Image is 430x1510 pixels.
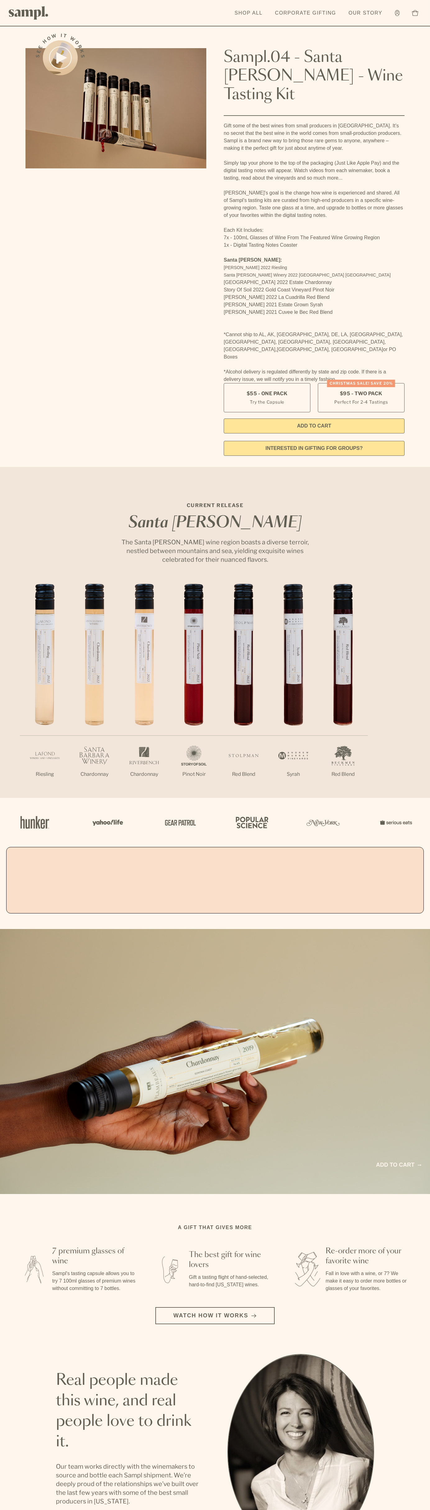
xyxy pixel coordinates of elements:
p: Riesling [20,771,70,778]
span: , [276,347,277,352]
em: Santa [PERSON_NAME] [128,515,302,530]
h3: 7 premium glasses of wine [52,1246,137,1266]
img: Artboard_7_5b34974b-f019-449e-91fb-745f8d0877ee_x450.png [377,809,414,836]
p: Pinot Noir [169,771,219,778]
img: Artboard_6_04f9a106-072f-468a-bdd7-f11783b05722_x450.png [88,809,126,836]
p: Syrah [268,771,318,778]
p: CURRENT RELEASE [116,502,314,509]
p: Red Blend [219,771,268,778]
span: $55 - One Pack [247,390,288,397]
p: Red Blend [318,771,368,778]
span: [PERSON_NAME] 2022 Riesling [224,265,287,270]
button: Watch how it works [155,1307,275,1324]
a: Add to cart [376,1161,421,1169]
h1: Sampl.04 - Santa [PERSON_NAME] - Wine Tasting Kit [224,48,405,104]
img: Sampl.04 - Santa Barbara - Wine Tasting Kit [25,48,206,168]
li: Story Of Soil 2022 Gold Coast Vineyard Pinot Noir [224,286,405,294]
img: Artboard_1_c8cd28af-0030-4af1-819c-248e302c7f06_x450.png [16,809,53,836]
a: interested in gifting for groups? [224,441,405,456]
h3: The best gift for wine lovers [189,1250,273,1270]
p: Fall in love with a wine, or 7? We make it easy to order more bottles or glasses of your favorites. [326,1270,410,1292]
li: [PERSON_NAME] 2022 La Cuadrilla Red Blend [224,294,405,301]
p: Chardonnay [119,771,169,778]
img: Sampl logo [9,6,48,20]
a: Our Story [345,6,386,20]
a: Corporate Gifting [272,6,339,20]
small: Perfect For 2-4 Tastings [334,399,388,405]
li: [PERSON_NAME] 2021 Estate Grown Syrah [224,301,405,309]
p: Gift a tasting flight of hand-selected, hard-to-find [US_STATE] wines. [189,1274,273,1288]
h2: Real people made this wine, and real people love to drink it. [56,1370,203,1452]
li: [PERSON_NAME] 2021 Cuvee le Bec Red Blend [224,309,405,316]
button: See how it works [43,40,78,75]
a: Shop All [231,6,266,20]
small: Try the Capsule [250,399,284,405]
p: Sampl's tasting capsule allows you to try 7 100ml glasses of premium wines without committing to ... [52,1270,137,1292]
img: Artboard_5_7fdae55a-36fd-43f7-8bfd-f74a06a2878e_x450.png [160,809,198,836]
span: [GEOGRAPHIC_DATA], [GEOGRAPHIC_DATA] [277,347,383,352]
p: Chardonnay [70,771,119,778]
img: Artboard_4_28b4d326-c26e-48f9-9c80-911f17d6414e_x450.png [232,809,270,836]
h2: A gift that gives more [178,1224,252,1231]
p: Our team works directly with the winemakers to source and bottle each Sampl shipment. We’re deepl... [56,1462,203,1506]
img: Artboard_3_0b291449-6e8c-4d07-b2c2-3f3601a19cd1_x450.png [304,809,342,836]
button: Add to Cart [224,419,405,433]
h3: Re-order more of your favorite wine [326,1246,410,1266]
li: [GEOGRAPHIC_DATA] 2022 Estate Chardonnay [224,279,405,286]
div: Gift some of the best wines from small producers in [GEOGRAPHIC_DATA]. It’s no secret that the be... [224,122,405,383]
span: $95 - Two Pack [340,390,382,397]
strong: Santa [PERSON_NAME]: [224,257,282,263]
span: Santa [PERSON_NAME] Winery 2022 [GEOGRAPHIC_DATA] [GEOGRAPHIC_DATA] [224,272,391,277]
p: The Santa [PERSON_NAME] wine region boasts a diverse terroir, nestled between mountains and sea, ... [116,538,314,564]
div: Christmas SALE! Save 20% [327,380,395,387]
